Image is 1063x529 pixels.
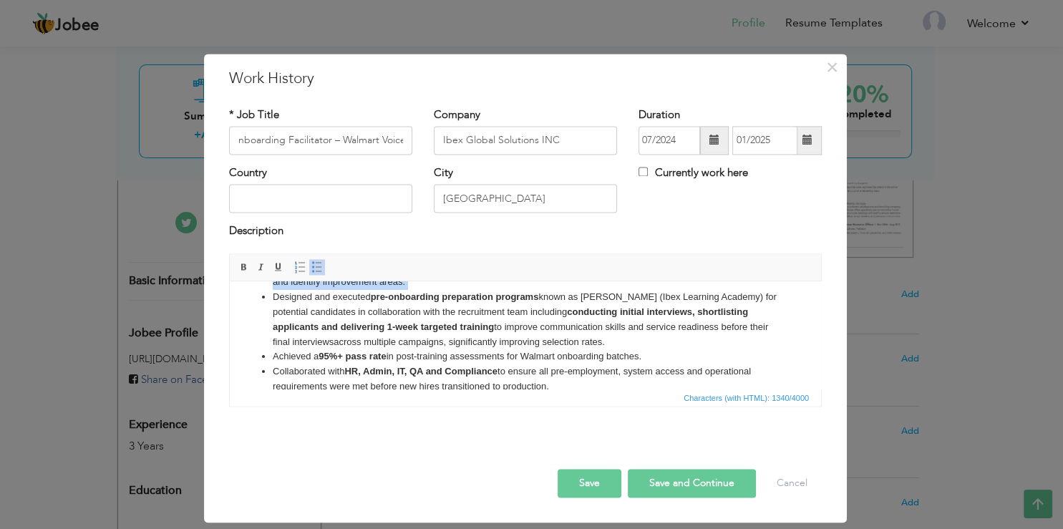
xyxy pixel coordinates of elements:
label: * Job Title [229,107,279,122]
label: Currently work here [639,165,748,180]
span: Characters (with HTML): 1340/4000 [681,392,812,404]
iframe: Rich Text Editor, workEditor [230,281,821,389]
label: Country [229,165,267,180]
button: Close [820,56,843,79]
span: × [826,54,838,80]
button: Save [558,469,621,498]
a: Insert/Remove Bulleted List [309,259,325,275]
a: Underline [271,259,286,275]
label: Description [229,224,283,239]
li: Collaborated with to ensure all pre-employment, system access and operational requirements were m... [43,83,548,113]
a: Bold [236,259,252,275]
strong: HR, Admin, IT, QA and Compliance [115,84,268,95]
button: Cancel [762,469,822,498]
label: City [434,165,453,180]
a: Insert/Remove Numbered List [292,259,308,275]
h3: Work History [229,68,822,89]
label: Company [434,107,480,122]
input: Currently work here [639,167,648,176]
a: Italic [253,259,269,275]
button: Save and Continue [628,469,756,498]
input: From [639,126,700,155]
div: Statistics [681,392,813,404]
label: Duration [639,107,680,122]
input: Present [732,126,797,155]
